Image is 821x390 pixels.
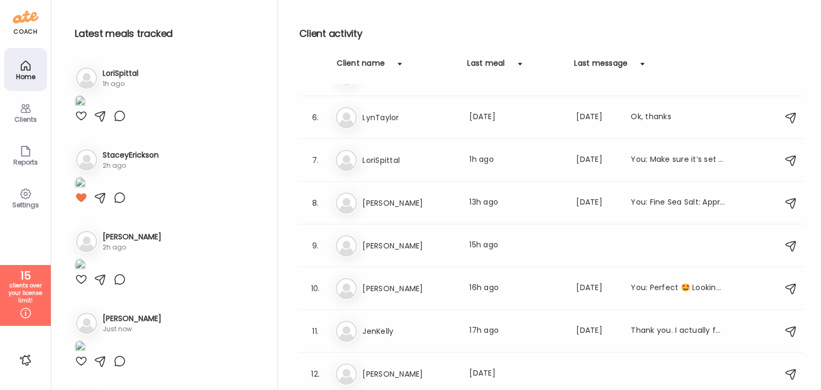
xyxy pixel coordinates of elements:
div: You: Perfect 🤩 Looking forward to seeing you then. [DATE] is your In-Body scale, pics and measure... [631,282,725,295]
div: Last meal [467,58,505,75]
div: Reports [6,159,45,166]
h3: [PERSON_NAME] [103,231,161,243]
div: 15 [4,269,47,282]
h3: [PERSON_NAME] [362,282,456,295]
div: 1h ago [103,79,138,89]
h3: [PERSON_NAME] [362,239,456,252]
div: coach [13,27,37,36]
div: [DATE] [469,111,563,124]
div: 10. [309,282,322,295]
div: Thank you. I actually found it in your email [631,325,725,338]
img: bg-avatar-default.svg [336,107,357,128]
div: 11. [309,325,322,338]
h3: LoriSpittal [362,154,456,167]
div: 16h ago [469,282,563,295]
img: bg-avatar-default.svg [336,150,357,171]
div: 1h ago [469,154,563,167]
div: 9. [309,239,322,252]
div: Clients [6,116,45,123]
div: You: Fine Sea Salt: Approximately 2,120 mg of sodium per teaspoon. Coarse Sea Salt: Approximately... [631,197,725,209]
img: bg-avatar-default.svg [336,321,357,342]
div: [DATE] [469,368,563,380]
h3: [PERSON_NAME] [362,368,456,380]
div: 8. [309,197,322,209]
div: 7. [309,154,322,167]
div: [DATE] [576,325,618,338]
div: clients over your license limit! [4,282,47,305]
div: 2h ago [103,161,159,170]
div: Home [6,73,45,80]
h3: StaceyErickson [103,150,159,161]
img: images%2Fh1js0q8Qdkgd2DV7yTtLcwWS4bK2%2FESGFlgM5WeON33oFwmme%2FtXB5zyVMlzvZx6SGQrqy_1080 [75,177,86,191]
div: 15h ago [469,239,563,252]
h3: LynTaylor [362,111,456,124]
div: 17h ago [469,325,563,338]
img: images%2FMtcnm53qDHMSHujxAUWRTRxzFMX2%2FaLdceU6LwO6cAzFSkylj%2FvUK1DbAhrflThH43nFPf_1080 [75,340,86,355]
div: [DATE] [576,111,618,124]
img: bg-avatar-default.svg [76,67,97,89]
h3: LoriSpittal [103,68,138,79]
img: bg-avatar-default.svg [76,313,97,334]
img: bg-avatar-default.svg [336,278,357,299]
div: 13h ago [469,197,563,209]
div: [DATE] [576,154,618,167]
img: images%2FhxJHcY0CUMWWudkm1AkmnKk4XNQ2%2FPqINMeK77f5kYXs7Ypa5%2FyEjZG9Gw0QBTs17pRItR_1080 [75,259,86,273]
div: 12. [309,368,322,380]
div: 2h ago [103,243,161,252]
img: bg-avatar-default.svg [76,231,97,252]
img: ate [13,9,38,26]
div: Client name [337,58,385,75]
div: Settings [6,201,45,208]
img: bg-avatar-default.svg [336,363,357,385]
img: bg-avatar-default.svg [336,235,357,256]
div: Just now [103,324,161,334]
img: images%2FbVzNsLljHMfToQBlo5e0Pk5ePIj2%2F6zppYyn6W9IW2jDW4OiM%2FIHwKzPuOigj3LG09mL1T_1080 [75,95,86,110]
div: Ok, thanks [631,111,725,124]
h3: [PERSON_NAME] [362,197,456,209]
div: 6. [309,111,322,124]
img: bg-avatar-default.svg [76,149,97,170]
h3: [PERSON_NAME] [103,313,161,324]
h2: Client activity [299,26,804,42]
img: bg-avatar-default.svg [336,192,357,214]
h3: JenKelly [362,325,456,338]
h2: Latest meals tracked [75,26,260,42]
div: [DATE] [576,197,618,209]
div: [DATE] [576,282,618,295]
div: You: Make sure it’s set to lbs [631,154,725,167]
div: Last message [574,58,628,75]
